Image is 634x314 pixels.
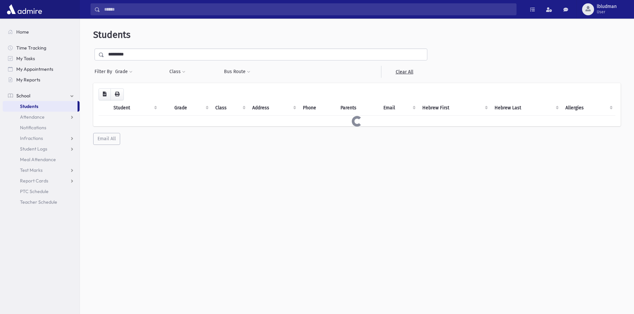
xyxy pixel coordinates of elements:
[16,45,46,51] span: Time Tracking
[3,64,80,74] a: My Appointments
[248,100,299,116] th: Address
[93,29,130,40] span: Students
[418,100,490,116] th: Hebrew First
[20,199,57,205] span: Teacher Schedule
[20,125,46,131] span: Notifications
[3,112,80,122] a: Attendance
[3,133,80,144] a: Infractions
[169,66,186,78] button: Class
[3,27,80,37] a: Home
[3,197,80,207] a: Teacher Schedule
[20,178,48,184] span: Report Cards
[224,66,251,78] button: Bus Route
[3,165,80,175] a: Test Marks
[3,101,78,112] a: Students
[3,43,80,53] a: Time Tracking
[379,100,418,116] th: Email
[299,100,336,116] th: Phone
[20,103,38,109] span: Students
[3,53,80,64] a: My Tasks
[99,88,111,100] button: CSV
[211,100,249,116] th: Class
[3,186,80,197] a: PTC Schedule
[20,157,56,162] span: Meal Attendance
[109,100,160,116] th: Student
[336,100,379,116] th: Parents
[3,74,80,85] a: My Reports
[3,175,80,186] a: Report Cards
[3,122,80,133] a: Notifications
[491,100,562,116] th: Hebrew Last
[20,135,43,141] span: Infractions
[16,93,30,99] span: School
[3,90,80,101] a: School
[597,4,617,9] span: lbludman
[561,100,615,116] th: Allergies
[20,188,49,194] span: PTC Schedule
[95,68,115,75] span: Filter By
[3,144,80,154] a: Student Logs
[20,167,43,173] span: Test Marks
[20,146,47,152] span: Student Logs
[5,3,44,16] img: AdmirePro
[115,66,133,78] button: Grade
[16,29,29,35] span: Home
[3,154,80,165] a: Meal Attendance
[16,55,35,61] span: My Tasks
[110,88,124,100] button: Print
[16,77,40,83] span: My Reports
[20,114,45,120] span: Attendance
[93,133,120,145] button: Email All
[100,3,516,15] input: Search
[170,100,211,116] th: Grade
[16,66,53,72] span: My Appointments
[381,66,427,78] a: Clear All
[597,9,617,15] span: User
